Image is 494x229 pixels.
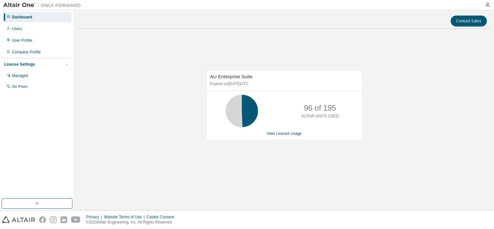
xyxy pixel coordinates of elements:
div: Dashboard [12,15,32,20]
div: Company Profile [12,49,41,55]
div: Managed [12,73,28,78]
a: View License Usage [267,131,302,136]
p: 96 of 195 [304,103,336,114]
img: Altair One [3,2,84,8]
div: License Settings [4,62,35,67]
div: Website Terms of Use [104,214,146,220]
img: altair_logo.svg [2,216,35,223]
p: Expires on [DATE] UTC [210,81,357,87]
span: AU Enterprise Suite [210,74,253,79]
div: User Profile [12,38,32,43]
img: facebook.svg [39,216,46,223]
img: linkedin.svg [60,216,67,223]
button: Contact Sales [451,16,487,27]
img: youtube.svg [71,216,81,223]
div: Privacy [86,214,104,220]
div: On Prem [12,84,27,89]
div: Users [12,26,22,31]
p: ALTAIR UNITS USED [301,114,339,119]
p: © 2025 Altair Engineering, Inc. All Rights Reserved. [86,220,178,225]
img: instagram.svg [50,216,57,223]
div: Cookie Consent [146,214,178,220]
